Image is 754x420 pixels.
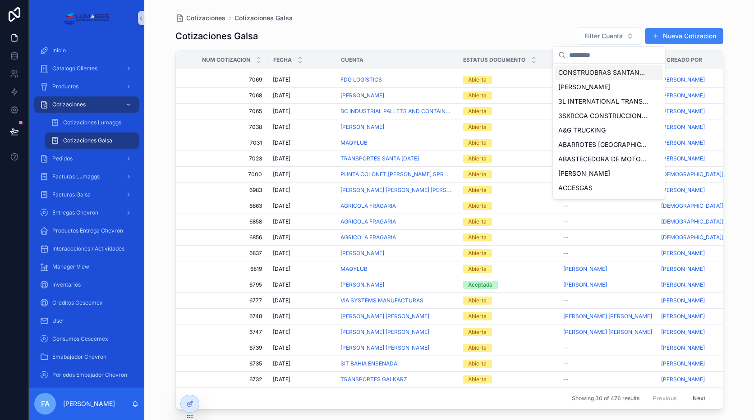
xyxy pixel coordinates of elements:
span: 7031 [187,139,262,146]
a: 7069 [187,76,262,83]
a: Abierta [463,123,552,131]
div: Abierta [468,297,487,305]
span: [DATE] [273,344,290,352]
a: FDG LOGISTICS [340,76,382,83]
a: [PERSON_NAME] [661,250,705,257]
a: AGRICOLA FRAGARIA [340,234,452,241]
span: [PERSON_NAME] [PERSON_NAME] [340,344,429,352]
span: User [52,317,64,324]
span: Cotizaciones Galsa [63,137,112,144]
a: [PERSON_NAME] [340,123,384,131]
button: Select Button [577,27,641,45]
a: [PERSON_NAME] [661,92,705,99]
a: [PERSON_NAME] [PERSON_NAME] [340,313,452,320]
span: Entregas Chevron [52,209,98,216]
a: Productos Entrega Chevron [34,223,139,239]
a: 7038 [187,123,262,131]
span: [DATE] [273,139,290,146]
span: 3SKRCGA CONSTRUCCION E INFRAESTRUCTURA [558,111,648,120]
span: Cotizaciones Lumaggs [63,119,121,126]
a: [DATE] [273,281,330,288]
a: PUNTA COLONET [PERSON_NAME] SPR DE [GEOGRAPHIC_DATA] [340,171,452,178]
span: [DATE] [273,297,290,304]
a: Cotizaciones [175,14,225,23]
span: [PERSON_NAME] [661,76,705,83]
a: Inventarios [34,277,139,293]
a: [DEMOGRAPHIC_DATA][PERSON_NAME] [661,202,737,210]
a: Abierta [463,312,552,320]
div: Suggestions [553,64,665,199]
a: 6858 [187,218,262,225]
div: Abierta [468,91,487,100]
a: [PERSON_NAME] [661,139,737,146]
a: [PERSON_NAME] [661,281,737,288]
a: Abierta [463,233,552,242]
span: Inicio [52,47,66,54]
button: Nueva Cotizacion [645,28,723,44]
a: [PERSON_NAME] [340,281,452,288]
span: 7065 [187,108,262,115]
div: Abierta [468,344,487,352]
div: Abierta [468,170,487,178]
a: [PERSON_NAME] [PERSON_NAME] [340,344,452,352]
a: 6837 [187,250,262,257]
span: [DEMOGRAPHIC_DATA][PERSON_NAME] [661,218,737,225]
span: [PERSON_NAME] [661,297,705,304]
img: App logo [64,11,109,25]
a: Abierta [463,76,552,84]
a: [PERSON_NAME] [PERSON_NAME] [340,329,452,336]
div: Abierta [468,186,487,194]
span: [PERSON_NAME] [558,169,610,178]
a: [DATE] [273,108,330,115]
a: [DEMOGRAPHIC_DATA][PERSON_NAME] [661,234,737,241]
span: Filter Cuenta [584,32,623,41]
a: [PERSON_NAME] [PERSON_NAME] [563,329,652,336]
span: 6983 [187,187,262,194]
a: [DATE] [273,344,330,352]
div: Abierta [468,233,487,242]
a: VIA SYSTEMS MANUFACTURAS [340,297,423,304]
a: 6795 [187,281,262,288]
span: -- [563,344,569,352]
a: AGRICOLA FRAGARIA [340,202,396,210]
span: -- [563,218,569,225]
a: [PERSON_NAME] [661,92,737,99]
a: MAQYLUB [340,139,452,146]
a: -- [563,218,655,225]
a: [PERSON_NAME] [PERSON_NAME] [563,313,655,320]
a: [PERSON_NAME] [661,123,705,131]
a: Cotizaciones Lumaggs [45,114,139,131]
span: 3L INTERNATIONAL TRANSPORT [558,97,648,106]
a: Catalogo Clientes [34,60,139,77]
a: AGRICOLA FRAGARIA [340,234,396,241]
a: [PERSON_NAME] [563,281,655,288]
span: TRANSPORTES SANTA [DATE] [340,155,419,162]
a: Facturas Galsa [34,187,139,203]
div: Abierta [468,265,487,273]
a: Entregas Chevron [34,205,139,221]
span: [DATE] [273,171,290,178]
span: -- [563,234,569,241]
div: Abierta [468,107,487,115]
a: Abierta [463,218,552,226]
span: [PERSON_NAME] [340,92,384,99]
span: [DATE] [273,92,290,99]
div: Abierta [468,202,487,210]
a: Cotizaciones [34,96,139,113]
a: VIA SYSTEMS MANUFACTURAS [340,297,452,304]
a: [PERSON_NAME] [PERSON_NAME] [563,329,655,336]
span: [PERSON_NAME] [661,329,705,336]
a: [PERSON_NAME] [563,281,607,288]
a: 6739 [187,344,262,352]
span: MAQYLUB [340,139,368,146]
a: -- [563,250,655,257]
span: 7023 [187,155,262,162]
